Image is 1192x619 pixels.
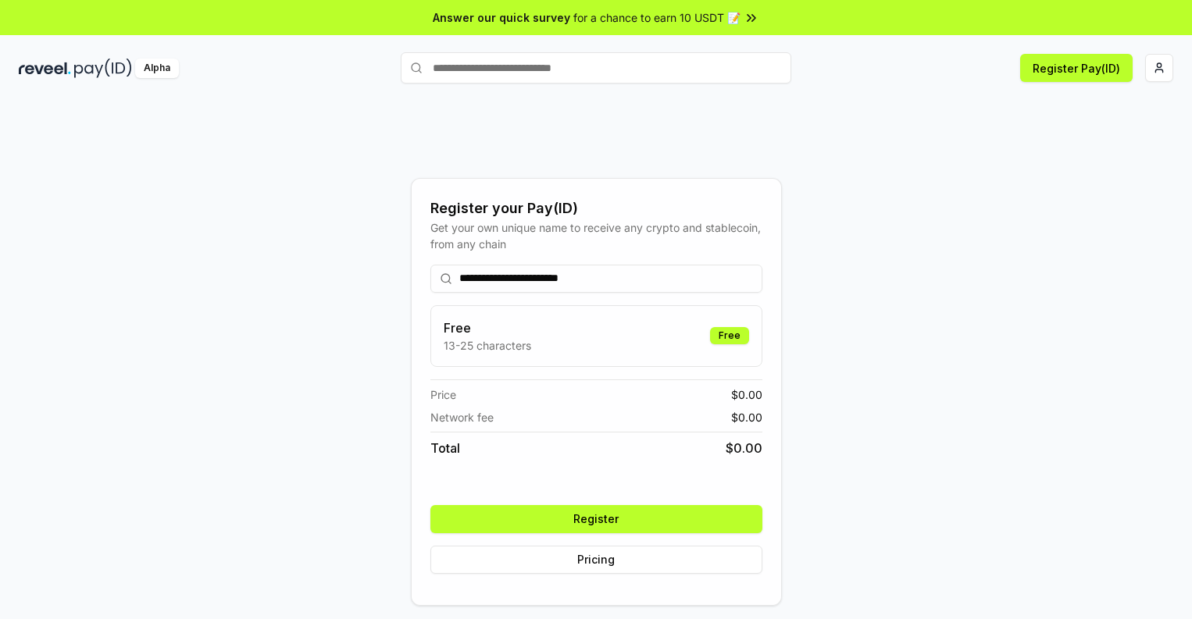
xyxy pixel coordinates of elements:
[731,409,762,425] span: $ 0.00
[710,327,749,344] div: Free
[433,9,570,26] span: Answer our quick survey
[430,439,460,457] span: Total
[19,59,71,78] img: reveel_dark
[74,59,132,78] img: pay_id
[731,386,762,403] span: $ 0.00
[430,219,762,252] div: Get your own unique name to receive any crypto and stablecoin, from any chain
[444,318,531,337] h3: Free
[444,337,531,354] p: 13-25 characters
[135,59,179,78] div: Alpha
[1020,54,1133,82] button: Register Pay(ID)
[430,409,494,425] span: Network fee
[573,9,741,26] span: for a chance to earn 10 USDT 📝
[430,505,762,533] button: Register
[430,197,762,219] div: Register your Pay(ID)
[726,439,762,457] span: $ 0.00
[430,386,456,403] span: Price
[430,546,762,574] button: Pricing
